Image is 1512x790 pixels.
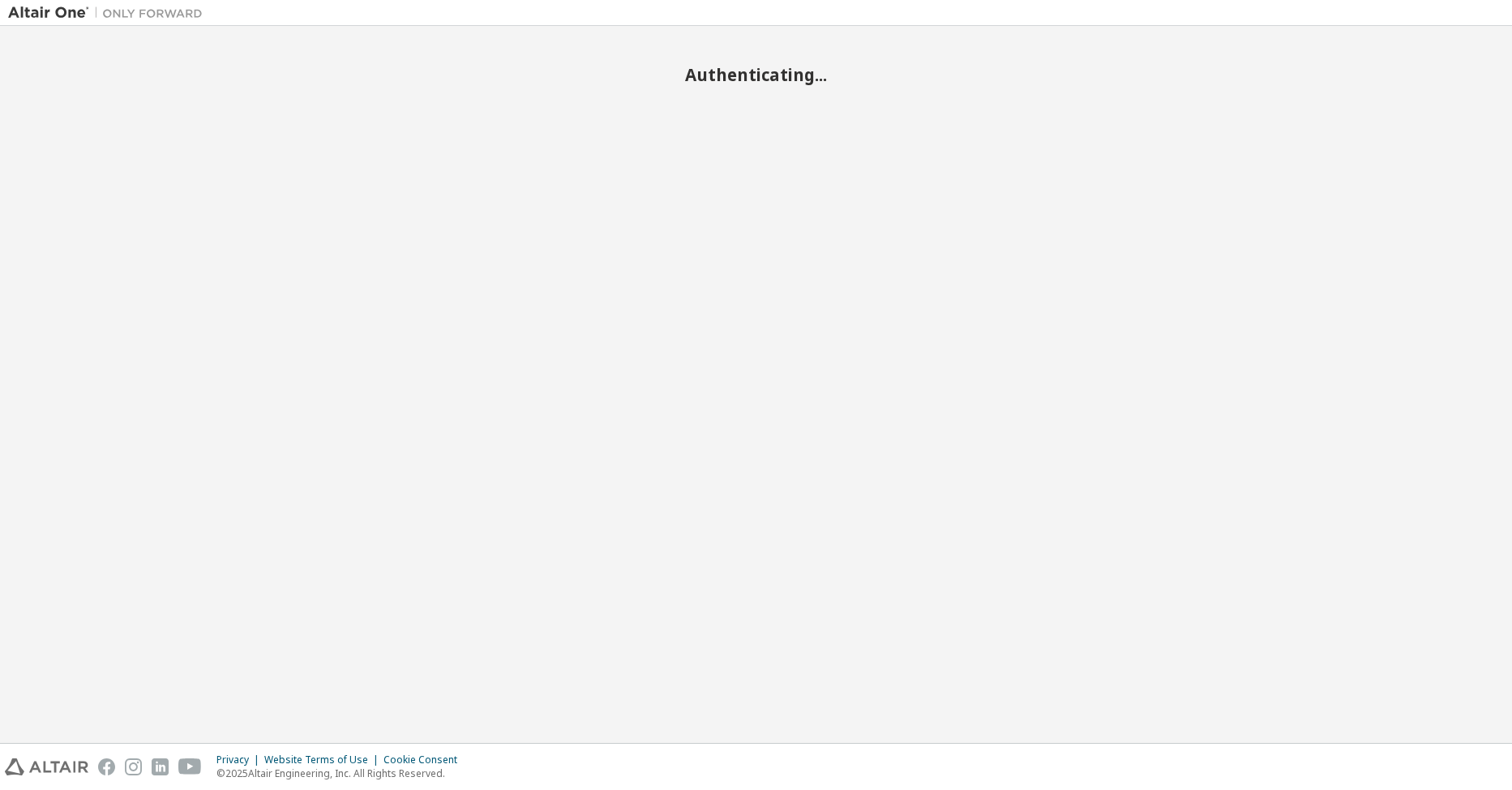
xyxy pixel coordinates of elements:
[98,758,115,775] img: facebook.svg
[178,758,202,775] img: youtube.svg
[216,754,264,766] div: Privacy
[216,766,467,780] p: © 2025 Altair Engineering, Inc. All Rights Reserved.
[5,758,88,775] img: altair_logo.svg
[125,758,142,775] img: instagram.svg
[264,754,383,766] div: Website Terms of Use
[8,5,211,21] img: Altair One
[383,754,467,766] div: Cookie Consent
[152,758,169,775] img: linkedin.svg
[8,64,1504,85] h2: Authenticating...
